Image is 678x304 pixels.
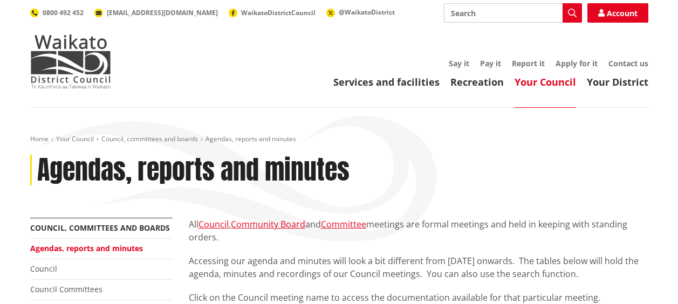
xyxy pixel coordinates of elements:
[30,135,648,144] nav: breadcrumb
[321,218,366,230] a: Committee
[444,3,582,23] input: Search input
[30,284,102,294] a: Council Committees
[56,134,94,143] a: Your Council
[608,58,648,68] a: Contact us
[189,291,648,304] p: Click on the Council meeting name to access the documentation available for that particular meeting.
[231,218,305,230] a: Community Board
[30,34,111,88] img: Waikato District Council - Te Kaunihera aa Takiwaa o Waikato
[229,8,316,17] a: WaikatoDistrictCouncil
[37,155,350,186] h1: Agendas, reports and minutes
[587,3,648,23] a: Account
[198,218,229,230] a: Council
[107,8,218,17] span: [EMAIL_ADDRESS][DOMAIN_NAME]
[326,8,395,17] a: @WaikatoDistrict
[512,58,545,68] a: Report it
[30,134,49,143] a: Home
[339,8,395,17] span: @WaikatoDistrict
[449,58,469,68] a: Say it
[241,8,316,17] span: WaikatoDistrictCouncil
[43,8,84,17] span: 0800 492 452
[189,218,648,244] p: All , and meetings are formal meetings and held in keeping with standing orders.
[480,58,501,68] a: Pay it
[333,75,440,88] a: Services and facilities
[515,75,576,88] a: Your Council
[30,8,84,17] a: 0800 492 452
[30,243,143,253] a: Agendas, reports and minutes
[556,58,598,68] a: Apply for it
[101,134,198,143] a: Council, committees and boards
[30,223,170,233] a: Council, committees and boards
[189,255,639,280] span: Accessing our agenda and minutes will look a bit different from [DATE] onwards. The tables below ...
[587,75,648,88] a: Your District
[450,75,504,88] a: Recreation
[30,264,57,274] a: Council
[94,8,218,17] a: [EMAIL_ADDRESS][DOMAIN_NAME]
[206,134,296,143] span: Agendas, reports and minutes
